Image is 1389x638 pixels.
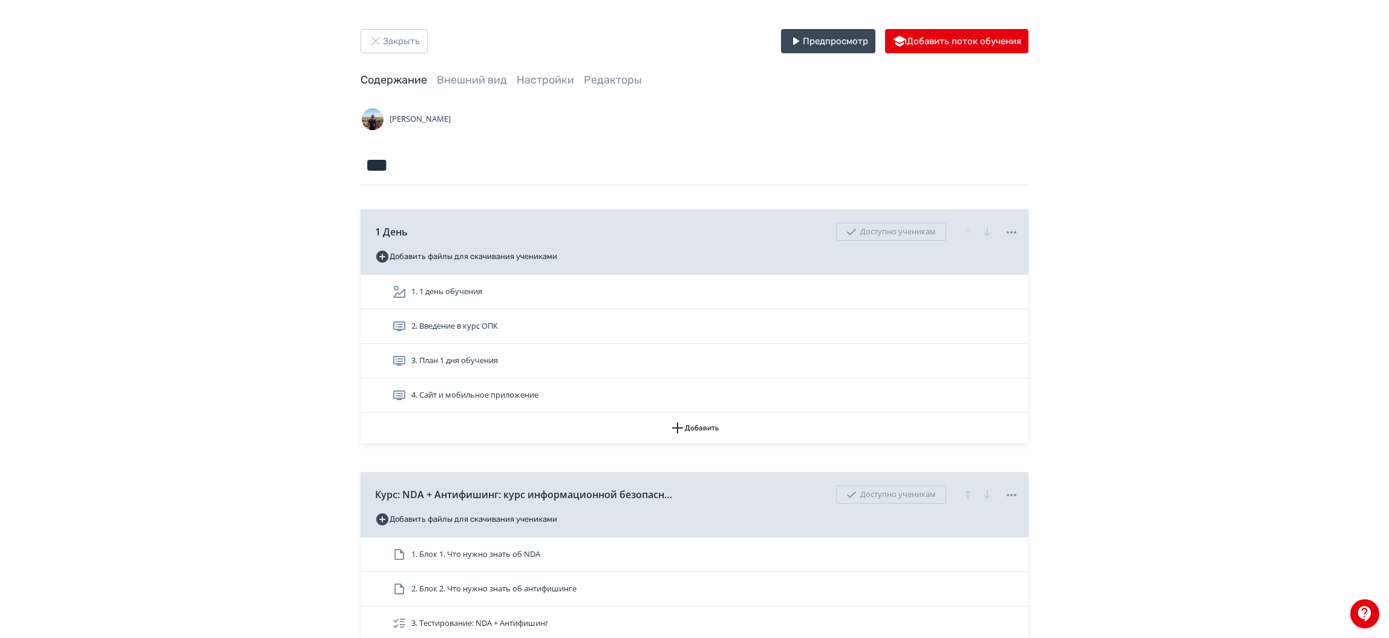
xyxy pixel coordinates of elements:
div: 2. Блок 2. Что нужно знать об антифишинге [361,572,1028,607]
button: Предпросмотр [781,29,875,53]
a: Редакторы [584,73,642,87]
button: Добавить [361,413,1028,443]
button: Добавить файлы для скачивания учениками [375,510,557,529]
div: 4. Сайт и мобильное приложение [361,378,1028,413]
img: Avatar [361,107,385,131]
span: Курс: NDA + Антифишинг: курс информационной безопасности [375,487,678,502]
span: 2. Введение в курс ОПК [411,320,498,332]
button: Добавить файлы для скачивания учениками [375,247,557,266]
span: 3. План 1 дня обучения [411,355,498,367]
button: Закрыть [361,29,428,53]
span: 3. Тестирование: NDA + Антифишинг [411,617,549,630]
button: Добавить поток обучения [885,29,1028,53]
span: [PERSON_NAME] [390,113,451,125]
div: 2. Введение в курс ОПК [361,309,1028,344]
div: Доступно ученикам [836,485,946,504]
a: Настройки [517,73,574,87]
span: 4. Сайт и мобильное приложение [411,389,538,401]
div: Доступно ученикам [836,223,946,241]
a: Содержание [361,73,427,87]
span: 2. Блок 2. Что нужно знать об антифишинге [411,583,577,595]
div: 1. 1 день обучения [361,275,1028,309]
div: 3. План 1 дня обучения [361,344,1028,378]
span: 1. Блок 1. Что нужно знать об NDA [411,548,540,561]
a: Внешний вид [437,73,507,87]
div: 1. Блок 1. Что нужно знать об NDA [361,538,1028,572]
span: 1 День [375,225,408,239]
span: 1. 1 день обучения [411,286,482,298]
